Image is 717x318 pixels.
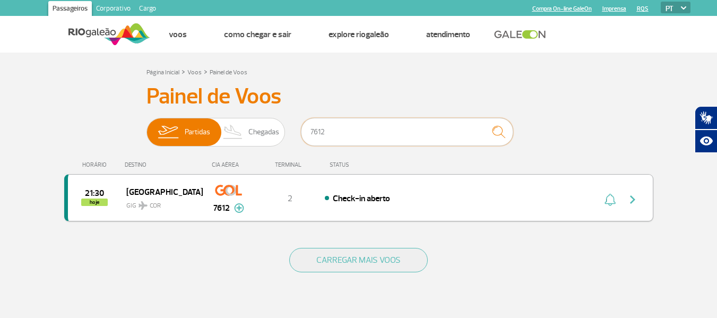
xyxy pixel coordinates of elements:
a: Cargo [135,1,160,18]
span: 7612 [213,202,230,214]
input: Voo, cidade ou cia aérea [301,118,513,146]
a: Imprensa [602,5,626,12]
img: slider-embarque [151,118,185,146]
span: GIG [126,195,194,211]
div: STATUS [324,161,411,168]
h3: Painel de Voos [146,83,571,110]
span: COR [150,201,161,211]
a: Explore RIOgaleão [329,29,389,40]
div: DESTINO [125,161,202,168]
div: Plugin de acessibilidade da Hand Talk. [695,106,717,153]
button: Abrir recursos assistivos. [695,130,717,153]
img: destiny_airplane.svg [139,201,148,210]
a: Voos [187,68,202,76]
img: sino-painel-voo.svg [604,193,616,206]
a: > [182,65,185,78]
span: Partidas [185,118,210,146]
div: CIA AÉREA [202,161,255,168]
a: RQS [637,5,649,12]
img: slider-desembarque [218,118,249,146]
span: Check-in aberto [333,193,390,204]
a: Como chegar e sair [224,29,291,40]
img: mais-info-painel-voo.svg [234,203,244,213]
span: [GEOGRAPHIC_DATA] [126,185,194,199]
span: 2 [288,193,292,204]
a: > [204,65,208,78]
a: Compra On-line GaleOn [532,5,592,12]
div: HORÁRIO [67,161,125,168]
a: Voos [169,29,187,40]
button: Abrir tradutor de língua de sinais. [695,106,717,130]
div: TERMINAL [255,161,324,168]
span: Chegadas [248,118,279,146]
a: Passageiros [48,1,92,18]
img: seta-direita-painel-voo.svg [626,193,639,206]
a: Atendimento [426,29,470,40]
button: CARREGAR MAIS VOOS [289,248,428,272]
span: 2025-09-29 21:30:00 [85,190,104,197]
a: Corporativo [92,1,135,18]
a: Página Inicial [146,68,179,76]
a: Painel de Voos [210,68,247,76]
span: hoje [81,199,108,206]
